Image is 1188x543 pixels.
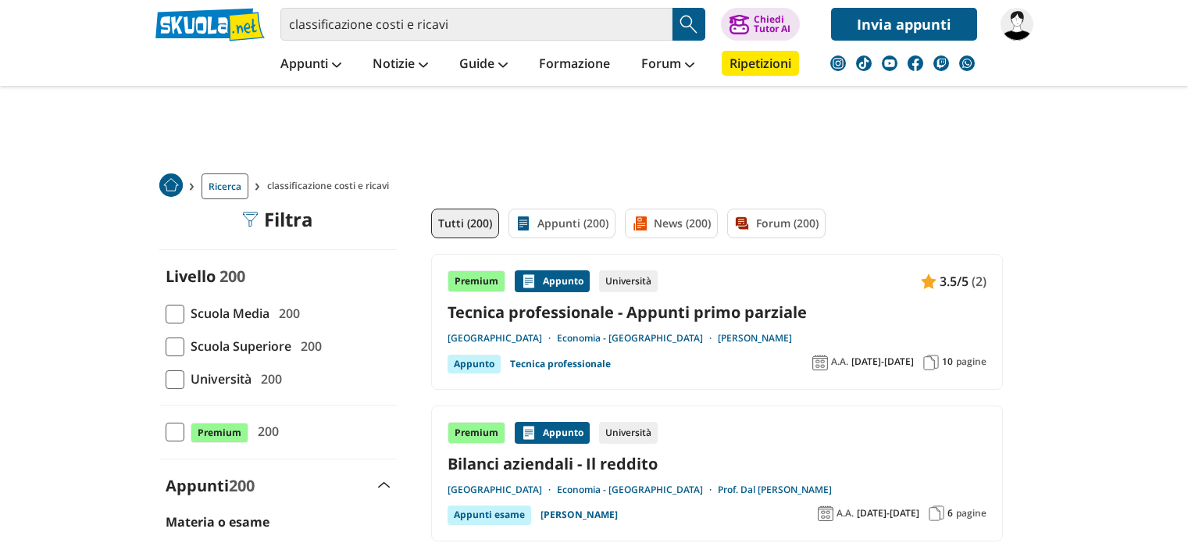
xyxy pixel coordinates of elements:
[540,505,618,524] a: [PERSON_NAME]
[431,209,499,238] a: Tutti (200)
[830,55,846,71] img: instagram
[448,505,531,524] div: Appunti esame
[448,270,505,292] div: Premium
[718,484,832,496] a: Prof. Dal [PERSON_NAME]
[516,216,531,231] img: Appunti filtro contenuto
[831,355,848,368] span: A.A.
[508,209,615,238] a: Appunti (200)
[882,55,897,71] img: youtube
[448,332,557,345] a: [GEOGRAPHIC_DATA]
[521,425,537,441] img: Appunti contenuto
[202,173,248,199] a: Ricerca
[942,355,953,368] span: 10
[255,369,282,389] span: 200
[166,266,216,287] label: Livello
[831,8,977,41] a: Invia appunti
[515,270,590,292] div: Appunto
[294,336,322,356] span: 200
[280,8,672,41] input: Cerca appunti, riassunti o versioni
[510,355,611,373] a: Tecnica professionale
[191,423,248,443] span: Premium
[599,270,658,292] div: Università
[455,51,512,79] a: Guide
[448,302,986,323] a: Tecnica professionale - Appunti primo parziale
[184,303,269,323] span: Scuola Media
[159,173,183,199] a: Home
[734,216,750,231] img: Forum filtro contenuto
[632,216,648,231] img: News filtro contenuto
[229,475,255,496] span: 200
[184,369,252,389] span: Università
[956,355,986,368] span: pagine
[252,421,279,441] span: 200
[1001,8,1033,41] img: Elo080893
[972,271,986,291] span: (2)
[677,13,701,36] img: Cerca appunti, riassunti o versioni
[947,507,953,520] span: 6
[267,173,395,199] span: classificazione costi e ricavi
[242,212,258,227] img: Filtra filtri mobile
[184,336,291,356] span: Scuola Superiore
[929,505,944,521] img: Pagine
[557,332,718,345] a: Economia - [GEOGRAPHIC_DATA]
[908,55,923,71] img: facebook
[166,513,269,530] label: Materia o esame
[369,51,432,79] a: Notizie
[166,475,255,496] label: Appunti
[856,55,872,71] img: tiktok
[521,273,537,289] img: Appunti contenuto
[837,507,854,520] span: A.A.
[933,55,949,71] img: twitch
[242,209,313,230] div: Filtra
[515,422,590,444] div: Appunto
[812,355,828,370] img: Anno accademico
[557,484,718,496] a: Economia - [GEOGRAPHIC_DATA]
[448,484,557,496] a: [GEOGRAPHIC_DATA]
[851,355,914,368] span: [DATE]-[DATE]
[940,271,969,291] span: 3.5/5
[448,355,501,373] div: Appunto
[672,8,705,41] button: Search Button
[637,51,698,79] a: Forum
[721,8,800,41] button: ChiediTutor AI
[219,266,245,287] span: 200
[959,55,975,71] img: WhatsApp
[535,51,614,79] a: Formazione
[448,453,986,474] a: Bilanci aziendali - Il reddito
[378,482,391,488] img: Apri e chiudi sezione
[722,51,799,76] a: Ripetizioni
[599,422,658,444] div: Università
[956,507,986,520] span: pagine
[818,505,833,521] img: Anno accademico
[273,303,300,323] span: 200
[625,209,718,238] a: News (200)
[754,15,790,34] div: Chiedi Tutor AI
[448,422,505,444] div: Premium
[727,209,826,238] a: Forum (200)
[276,51,345,79] a: Appunti
[923,355,939,370] img: Pagine
[921,273,936,289] img: Appunti contenuto
[857,507,919,520] span: [DATE]-[DATE]
[718,332,792,345] a: [PERSON_NAME]
[159,173,183,197] img: Home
